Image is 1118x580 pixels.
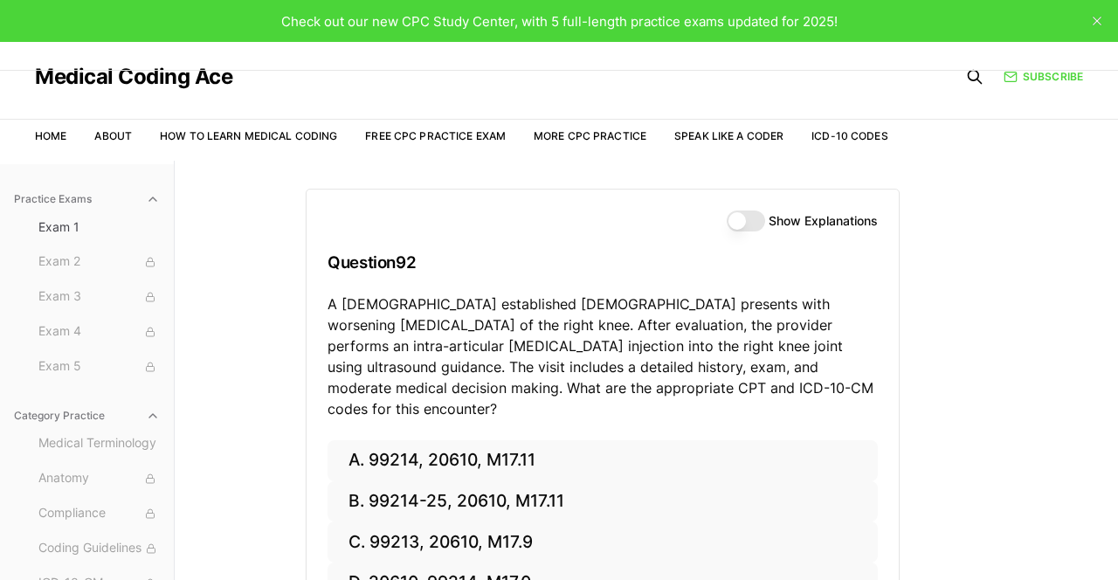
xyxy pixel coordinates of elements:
label: Show Explanations [769,215,878,227]
button: Practice Exams [7,185,167,213]
button: A. 99214, 20610, M17.11 [328,440,878,481]
button: Exam 4 [31,318,167,346]
button: close [1083,7,1111,35]
span: Exam 1 [38,218,160,236]
a: Speak Like a Coder [674,129,783,142]
button: Exam 2 [31,248,167,276]
button: Medical Terminology [31,430,167,458]
button: Exam 3 [31,283,167,311]
a: Home [35,129,66,142]
span: Compliance [38,504,160,523]
a: How to Learn Medical Coding [160,129,337,142]
a: Free CPC Practice Exam [365,129,506,142]
h3: Question 92 [328,237,878,288]
button: Anatomy [31,465,167,493]
span: Check out our new CPC Study Center, with 5 full-length practice exams updated for 2025! [281,13,838,30]
button: Exam 5 [31,353,167,381]
span: Exam 2 [38,252,160,272]
a: ICD-10 Codes [811,129,887,142]
span: Anatomy [38,469,160,488]
span: Medical Terminology [38,434,160,453]
button: Exam 1 [31,213,167,241]
button: Compliance [31,500,167,528]
button: Category Practice [7,402,167,430]
span: Coding Guidelines [38,539,160,558]
button: B. 99214-25, 20610, M17.11 [328,481,878,522]
p: A [DEMOGRAPHIC_DATA] established [DEMOGRAPHIC_DATA] presents with worsening [MEDICAL_DATA] of the... [328,293,878,419]
a: About [94,129,132,142]
button: Coding Guidelines [31,535,167,563]
span: Exam 4 [38,322,160,342]
span: Exam 5 [38,357,160,376]
span: Exam 3 [38,287,160,307]
a: Subscribe [1004,69,1083,85]
button: C. 99213, 20610, M17.9 [328,521,878,563]
a: More CPC Practice [534,129,646,142]
a: Medical Coding Ace [35,66,232,87]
